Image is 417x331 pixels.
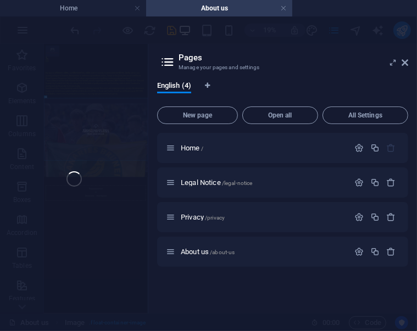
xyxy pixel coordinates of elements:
span: / [201,145,203,152]
span: Click to open page [181,248,235,256]
span: /legal-notice [222,180,253,186]
div: Settings [354,178,364,187]
div: Home/ [177,144,349,152]
button: Open all [242,106,318,124]
h2: Pages [179,53,408,63]
div: Duplicate [370,212,380,222]
span: Click to open page [181,178,252,187]
h4: About us [146,2,292,14]
div: Language Tabs [157,81,408,102]
div: Duplicate [370,143,380,153]
div: The startpage cannot be deleted [387,143,396,153]
span: /privacy [205,215,225,221]
span: English (4) [157,79,191,94]
div: Privacy/privacy [177,214,349,221]
div: Remove [387,247,396,256]
span: Click to open page [181,213,225,221]
div: Remove [387,178,396,187]
div: Settings [354,247,364,256]
div: Settings [354,143,364,153]
div: Duplicate [370,247,380,256]
span: /about-us [210,249,235,255]
span: New page [162,112,233,119]
span: Click to open page [181,144,203,152]
button: All Settings [323,106,408,124]
span: All Settings [327,112,403,119]
div: About us/about-us [177,248,349,255]
span: Open all [247,112,313,119]
button: New page [157,106,238,124]
h3: Manage your pages and settings [179,63,386,72]
div: Duplicate [370,178,380,187]
div: Legal Notice/legal-notice [177,179,349,186]
div: Remove [387,212,396,222]
div: Settings [354,212,364,222]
